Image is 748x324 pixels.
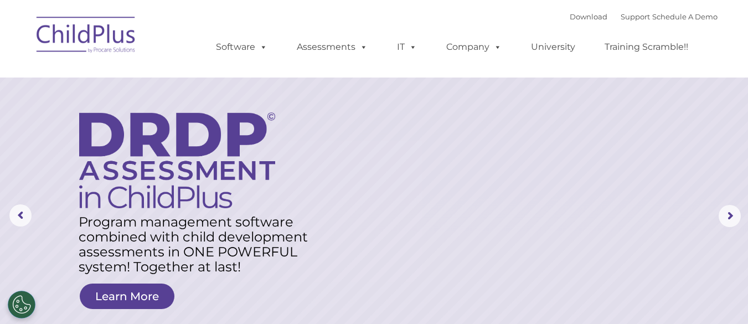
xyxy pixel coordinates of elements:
[621,12,650,21] a: Support
[31,9,142,64] img: ChildPlus by Procare Solutions
[594,36,699,58] a: Training Scramble!!
[435,36,513,58] a: Company
[8,291,35,318] button: Cookies Settings
[205,36,278,58] a: Software
[79,112,275,208] img: DRDP Assessment in ChildPlus
[286,36,379,58] a: Assessments
[79,214,318,274] rs-layer: Program management software combined with child development assessments in ONE POWERFUL system! T...
[154,73,188,81] span: Last name
[652,12,718,21] a: Schedule A Demo
[570,12,718,21] font: |
[520,36,586,58] a: University
[80,284,174,309] a: Learn More
[570,12,607,21] a: Download
[386,36,428,58] a: IT
[154,119,201,127] span: Phone number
